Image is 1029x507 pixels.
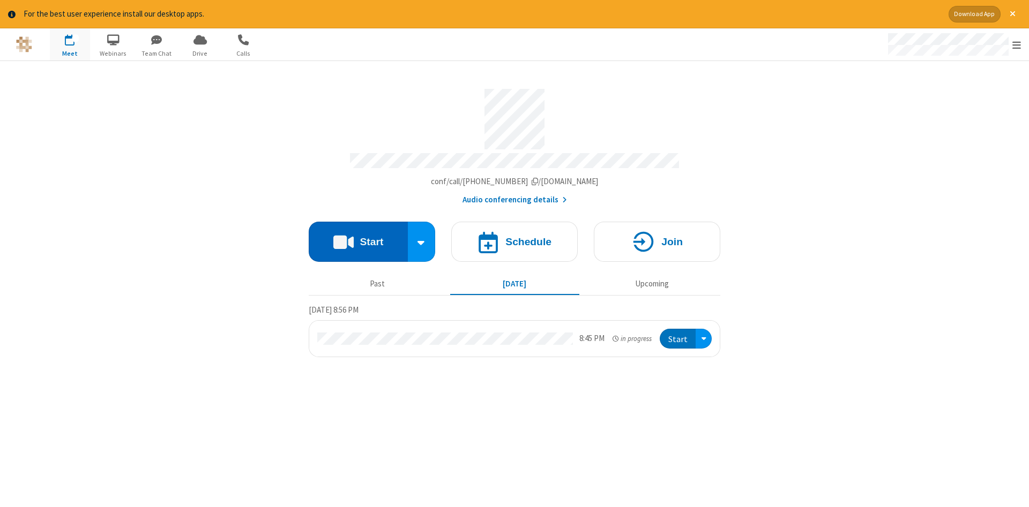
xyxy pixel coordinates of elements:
[309,305,359,315] span: [DATE] 8:56 PM
[72,34,79,42] div: 1
[431,176,599,188] button: Copy my meeting room linkCopy my meeting room link
[223,49,264,58] span: Calls
[16,36,32,52] img: QA Selenium DO NOT DELETE OR CHANGE
[309,222,408,262] button: Start
[661,237,683,247] h4: Join
[50,49,90,58] span: Meet
[93,49,133,58] span: Webinars
[1004,6,1021,22] button: Close alert
[408,222,436,262] div: Start conference options
[587,274,717,294] button: Upcoming
[431,176,599,186] span: Copy my meeting room link
[313,274,442,294] button: Past
[451,222,578,262] button: Schedule
[309,304,720,357] section: Today's Meetings
[878,28,1029,60] div: Open menu
[613,334,652,344] em: in progress
[505,237,551,247] h4: Schedule
[949,6,1001,22] button: Download App
[696,329,712,349] div: Open menu
[180,49,220,58] span: Drive
[309,81,720,206] section: Account details
[360,237,383,247] h4: Start
[579,332,605,345] div: 8:45 PM
[4,28,44,60] button: Logo
[24,8,941,20] div: For the best user experience install our desktop apps.
[660,329,696,349] button: Start
[463,194,567,206] button: Audio conferencing details
[594,222,720,262] button: Join
[450,274,579,294] button: [DATE]
[137,49,177,58] span: Team Chat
